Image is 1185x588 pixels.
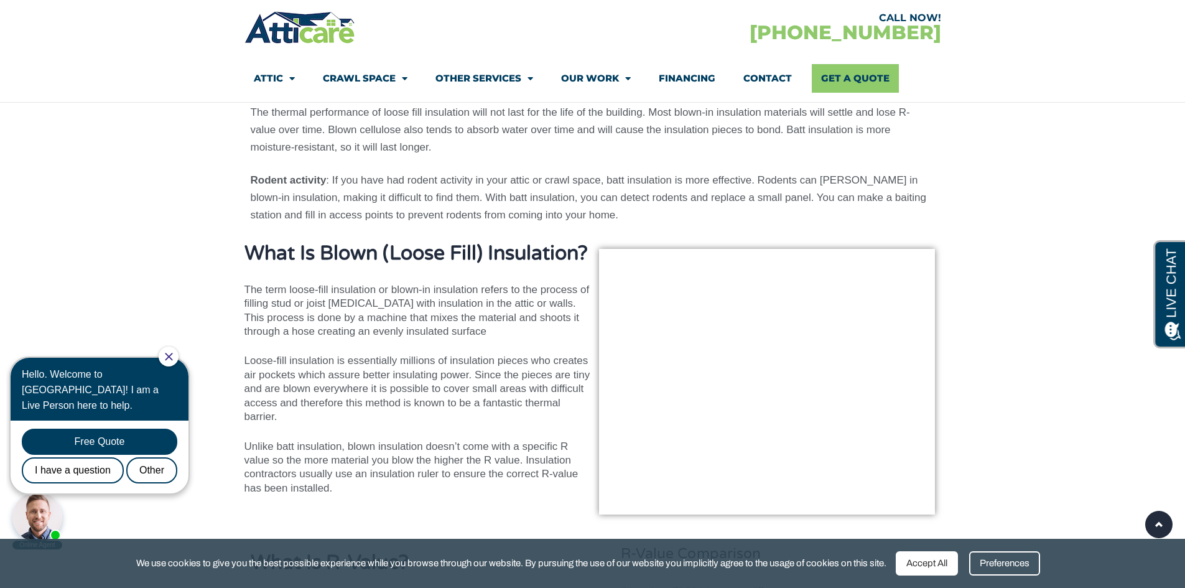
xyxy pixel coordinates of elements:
[254,64,295,93] a: Attic
[251,174,327,186] b: Rodent activity
[244,284,590,337] span: The term loose-fill insulation or blown-in insulation refers to the process of filling stud or jo...
[251,86,935,156] p: : When comparing batt insulation vs. blown cellulose, keep in mind that batt insulation is a more...
[561,64,631,93] a: Our Work
[30,10,100,26] span: Opens a chat window
[251,172,935,224] p: : If you have had rodent activity in your attic or crawl space, batt insulation is more effective...
[136,556,886,571] span: We use cookies to give you the best possible experience while you browse through our website. By ...
[6,345,205,551] iframe: Chat Invitation
[254,64,932,93] nav: Menu
[323,64,407,93] a: Crawl Space
[244,441,579,494] span: Unlike batt insulation, blown insulation doesn’t come with a specific R value so the more materia...
[435,64,533,93] a: Other Services
[969,551,1040,576] div: Preferences
[244,355,590,422] span: Loose-fill insulation is essentially millions of insulation pieces who creates air pockets which ...
[659,64,715,93] a: Financing
[743,64,792,93] a: Contact
[244,241,588,265] strong: What Is Blown (Loose Fill) Insulation?
[593,13,941,23] div: CALL NOW!
[896,551,958,576] div: Accept All
[812,64,899,93] a: Get A Quote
